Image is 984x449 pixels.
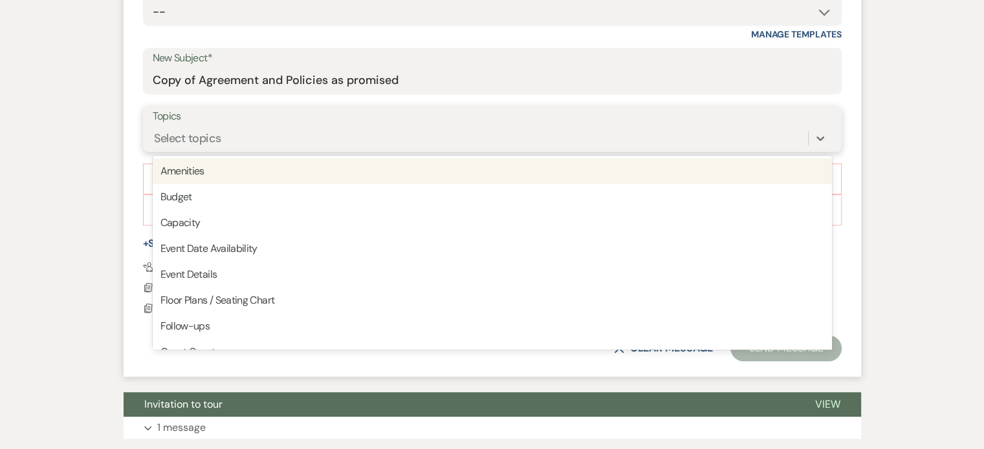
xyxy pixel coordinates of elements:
[153,210,832,236] div: Capacity
[153,184,832,210] div: Budget
[154,129,221,147] div: Select topics
[153,236,832,262] div: Event Date Availability
[124,417,861,439] button: 1 message
[153,339,832,365] div: Guest Count
[153,158,832,184] div: Amenities
[153,107,832,126] label: Topics
[153,313,832,339] div: Follow-ups
[751,28,842,40] a: Manage Templates
[143,238,191,249] button: Share
[143,262,440,272] a: [PERSON_NAME] on the Chesapeake, LLC's Vendor List
[143,238,149,249] span: +
[157,419,206,436] p: 1 message
[153,49,832,68] label: New Subject*
[144,397,223,411] span: Invitation to tour
[794,392,861,417] button: View
[153,262,832,287] div: Event Details
[614,343,712,353] button: Clear message
[153,287,832,313] div: Floor Plans / Seating Chart
[815,397,840,411] span: View
[124,392,794,417] button: Invitation to tour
